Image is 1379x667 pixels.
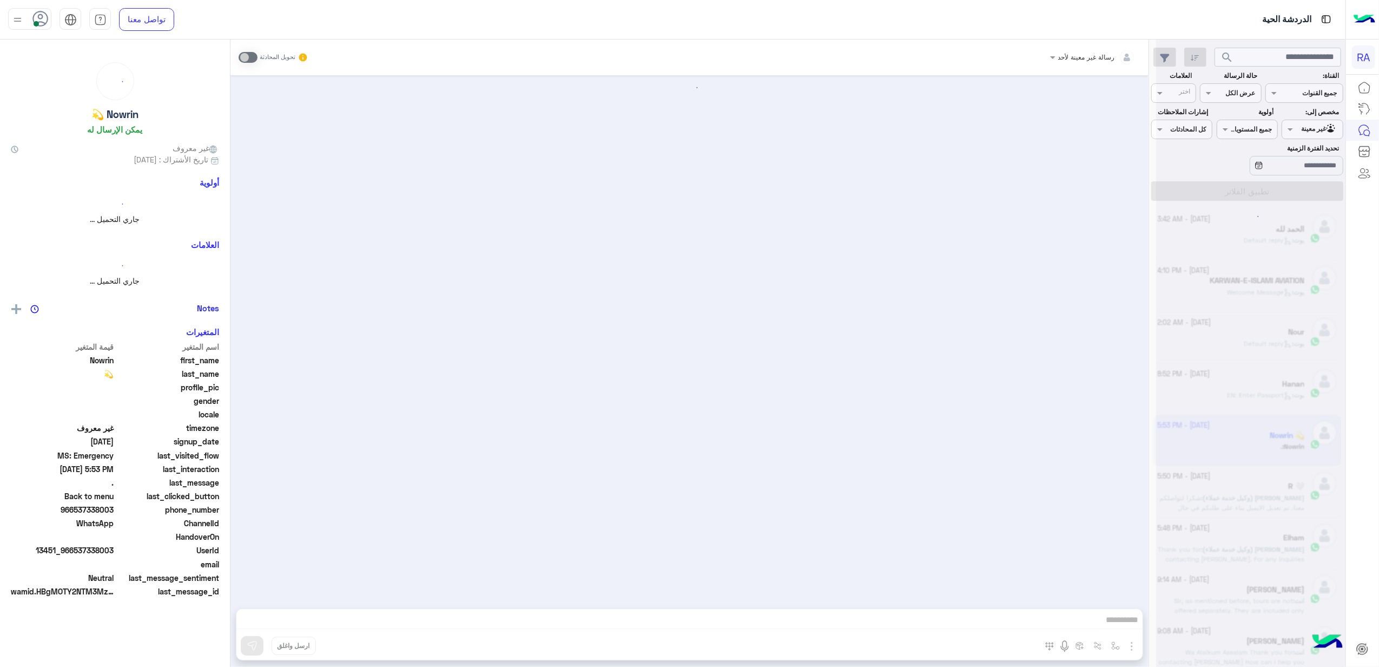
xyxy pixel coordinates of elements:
span: . [11,477,114,488]
span: MS: Emergency [11,450,114,461]
img: Logo [1354,8,1375,31]
span: first_name [116,355,220,366]
div: loading... [100,66,131,97]
label: إشارات الملاحظات [1152,107,1208,117]
h6: العلامات [11,240,219,250]
a: tab [89,8,111,31]
span: رسالة غير معينة لأحد [1058,53,1115,61]
small: تحويل المحادثة [260,53,295,62]
img: add [11,304,21,314]
span: تاريخ الأشتراك : [DATE] [134,154,208,165]
span: جاري التحميل ... [90,276,140,285]
label: العلامات [1152,71,1192,81]
span: profile_pic [116,382,220,393]
span: last_clicked_button [116,491,220,502]
span: غير معروف [173,142,219,154]
h5: Nowrin 💫 [91,108,138,121]
span: phone_number [116,504,220,515]
span: 2 [11,518,114,529]
div: loading... [14,194,216,213]
span: last_message [116,477,220,488]
div: loading... [14,256,216,275]
span: HandoverOn [116,531,220,542]
img: profile [11,13,24,27]
span: signup_date [116,436,220,447]
img: tab [64,14,77,26]
span: 2024-05-15T18:24:29.699Z [11,436,114,447]
div: loading... [1241,207,1260,226]
span: last_visited_flow [116,450,220,461]
h6: Notes [197,303,219,313]
span: 966537338003 [11,504,114,515]
img: notes [30,305,39,313]
span: 2025-10-02T14:53:28.456Z [11,463,114,475]
span: 0 [11,572,114,584]
div: RA [1352,45,1375,69]
span: null [11,395,114,407]
span: Back to menu [11,491,114,502]
div: اختر [1179,87,1192,99]
img: tab [1319,12,1333,26]
span: last_interaction [116,463,220,475]
span: Nowrin [11,355,114,366]
span: UserId [116,545,220,556]
h6: المتغيرات [186,327,219,337]
span: 💫 [11,368,114,380]
h6: أولوية [200,178,219,187]
span: timezone [116,422,220,434]
span: email [116,559,220,570]
img: hulul-logo.png [1309,624,1347,662]
span: 13451_966537338003 [11,545,114,556]
img: tab [94,14,107,26]
button: ارسل واغلق [272,637,316,655]
span: غير معروف [11,422,114,434]
span: قيمة المتغير [11,341,114,352]
span: last_message_id [121,586,219,597]
span: جاري التحميل ... [90,214,140,224]
button: تطبيق الفلاتر [1151,181,1343,201]
span: null [11,559,114,570]
span: null [11,531,114,542]
span: null [11,409,114,420]
span: gender [116,395,220,407]
span: ChannelId [116,518,220,529]
span: last_message_sentiment [116,572,220,584]
span: last_name [116,368,220,380]
p: الدردشة الحية [1262,12,1311,27]
span: wamid.HBgMOTY2NTM3MzM4MDAzFQIAEhggQUMxNjk5MzhDMTczREMwNDg0RTlENDM4OTQ2RDI0NTEA [11,586,119,597]
span: اسم المتغير [116,341,220,352]
a: تواصل معنا [119,8,174,31]
span: locale [116,409,220,420]
div: loading... [237,78,1142,97]
h6: يمكن الإرسال له [88,125,143,134]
